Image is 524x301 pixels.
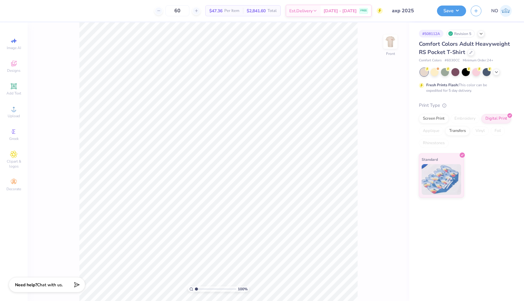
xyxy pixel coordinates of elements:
[472,126,489,136] div: Vinyl
[289,8,313,14] span: Est. Delivery
[7,45,21,50] span: Image AI
[491,5,512,17] a: NO
[419,126,443,136] div: Applique
[419,58,442,63] span: Comfort Colors
[387,5,432,17] input: Untitled Design
[500,5,512,17] img: Nicolette Ober
[8,114,20,118] span: Upload
[491,7,498,14] span: NO
[37,282,63,288] span: Chat with us.
[426,82,502,93] div: This color can be expedited for 5 day delivery.
[419,139,449,148] div: Rhinestones
[360,9,367,13] span: FREE
[386,51,395,56] div: Front
[419,102,512,109] div: Print Type
[324,8,357,14] span: [DATE] - [DATE]
[419,30,443,37] div: # 508112A
[491,126,505,136] div: Foil
[3,159,25,169] span: Clipart & logos
[446,30,475,37] div: Revision 5
[437,6,466,16] button: Save
[450,114,480,123] div: Embroidery
[422,156,438,163] span: Standard
[7,68,21,73] span: Designs
[419,114,449,123] div: Screen Print
[419,40,510,56] span: Comfort Colors Adult Heavyweight RS Pocket T-Shirt
[445,126,470,136] div: Transfers
[481,114,511,123] div: Digital Print
[6,91,21,96] span: Add Text
[463,58,493,63] span: Minimum Order: 24 +
[6,187,21,191] span: Decorate
[426,83,459,87] strong: Fresh Prints Flash:
[165,5,189,16] input: – –
[15,282,37,288] strong: Need help?
[238,286,248,292] span: 100 %
[224,8,239,14] span: Per Item
[247,8,266,14] span: $2,841.60
[422,164,461,195] img: Standard
[384,36,397,48] img: Front
[268,8,277,14] span: Total
[9,136,19,141] span: Greek
[209,8,222,14] span: $47.36
[445,58,460,63] span: # 6030CC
